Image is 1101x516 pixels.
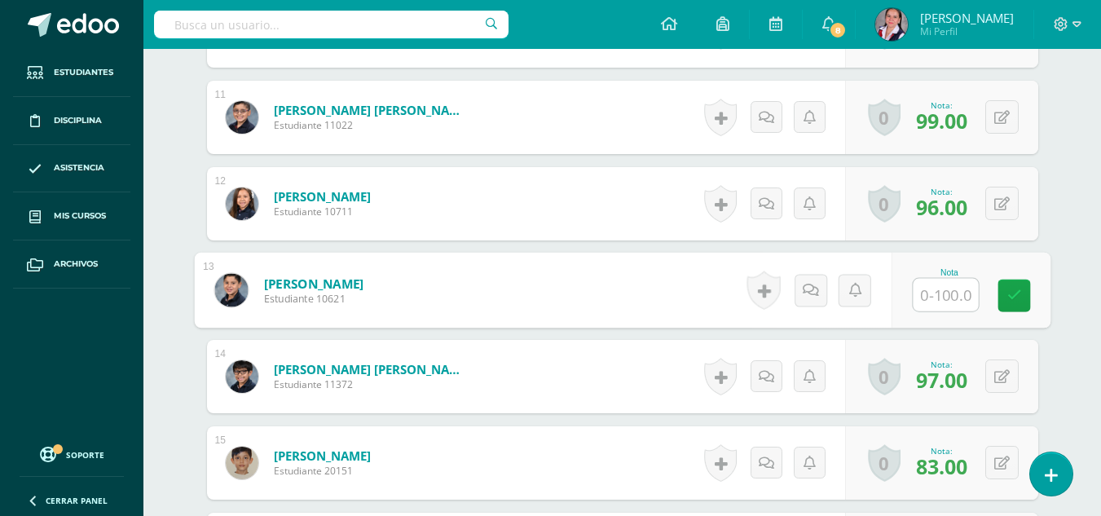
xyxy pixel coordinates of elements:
[274,377,469,391] span: Estudiante 11372
[226,447,258,479] img: 3595ce80d7f50589a8ff1e0f81a3ecae.png
[54,66,113,79] span: Estudiantes
[54,161,104,174] span: Asistencia
[154,11,509,38] input: Busca un usuario...
[274,188,371,205] a: [PERSON_NAME]
[54,114,102,127] span: Disciplina
[226,101,258,134] img: 526c3c5f26e76f301edcb68ff5a190cc.png
[13,192,130,240] a: Mis cursos
[274,118,469,132] span: Estudiante 11022
[46,495,108,506] span: Cerrar panel
[868,358,901,395] a: 0
[868,185,901,223] a: 0
[829,21,847,39] span: 8
[916,186,967,197] div: Nota:
[868,444,901,482] a: 0
[920,10,1014,26] span: [PERSON_NAME]
[263,292,363,307] span: Estudiante 10621
[214,273,248,307] img: 7e684d911d53606902a009827bb364b7.png
[916,366,967,394] span: 97.00
[274,205,371,218] span: Estudiante 10711
[226,187,258,220] img: 478694b6c54102e2617e66d7936212d8.png
[20,443,124,465] a: Soporte
[66,449,104,461] span: Soporte
[226,360,258,393] img: 1796c749bc8bb5405875f9d04b5414f2.png
[875,8,908,41] img: c2f722f83b2fd9b087aa4785765f22dc.png
[916,452,967,480] span: 83.00
[913,279,978,311] input: 0-100.0
[13,240,130,289] a: Archivos
[263,275,363,292] a: [PERSON_NAME]
[920,24,1014,38] span: Mi Perfil
[13,145,130,193] a: Asistencia
[54,258,98,271] span: Archivos
[916,193,967,221] span: 96.00
[916,359,967,370] div: Nota:
[54,209,106,223] span: Mis cursos
[274,102,469,118] a: [PERSON_NAME] [PERSON_NAME]
[912,268,986,277] div: Nota
[274,464,371,478] span: Estudiante 20151
[916,445,967,456] div: Nota:
[13,97,130,145] a: Disciplina
[916,107,967,135] span: 99.00
[916,99,967,111] div: Nota:
[274,448,371,464] a: [PERSON_NAME]
[274,361,469,377] a: [PERSON_NAME] [PERSON_NAME]
[868,99,901,136] a: 0
[13,49,130,97] a: Estudiantes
